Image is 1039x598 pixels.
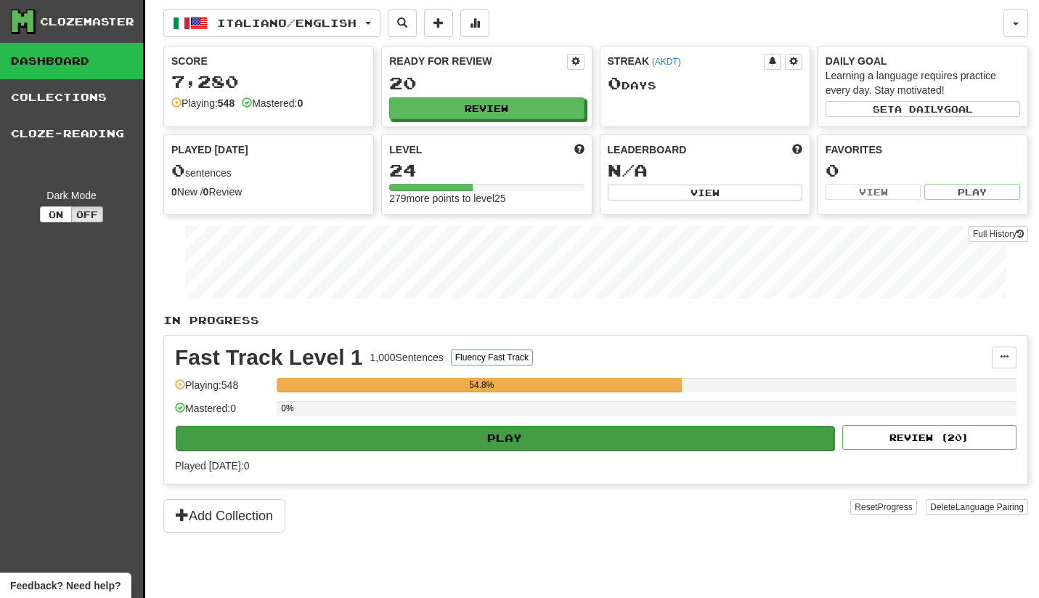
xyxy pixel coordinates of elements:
span: N/A [608,160,648,180]
div: Ready for Review [389,54,566,68]
div: sentences [171,161,366,180]
div: Learning a language requires practice every day. Stay motivated! [826,68,1020,97]
div: 0 [826,161,1020,179]
button: View [826,184,921,200]
button: View [608,185,802,201]
div: Day s [608,74,802,93]
span: Played [DATE]: 0 [175,460,249,472]
span: a daily [895,104,944,114]
span: Language Pairing [956,502,1024,512]
button: Seta dailygoal [826,101,1020,117]
button: Review [389,97,584,119]
div: 7,280 [171,73,366,91]
strong: 0 [203,186,209,198]
button: ResetProgress [850,499,916,515]
button: Fluency Fast Track [451,349,533,365]
span: Score more points to level up [574,142,584,157]
div: Favorites [826,142,1020,157]
button: DeleteLanguage Pairing [926,499,1028,515]
button: More stats [460,9,489,37]
strong: 0 [297,97,303,109]
button: Off [71,206,103,222]
a: (AKDT) [652,57,681,67]
button: Review (20) [842,425,1016,450]
button: Add Collection [163,499,285,533]
button: Play [924,184,1020,200]
span: Progress [878,502,913,512]
div: 279 more points to level 25 [389,191,584,206]
div: New / Review [171,185,366,199]
div: Playing: 548 [175,378,269,402]
div: Daily Goal [826,54,1020,68]
strong: 0 [171,186,177,198]
button: On [40,206,72,222]
span: Leaderboard [608,142,687,157]
div: 1,000 Sentences [370,350,444,365]
div: Dark Mode [11,188,132,203]
span: 0 [171,160,185,180]
div: Mastered: 0 [175,401,269,425]
div: 24 [389,161,584,179]
span: Played [DATE] [171,142,248,157]
button: Italiano/English [163,9,380,37]
button: Search sentences [388,9,417,37]
button: Add sentence to collection [424,9,453,37]
div: Score [171,54,366,68]
div: Mastered: [242,96,303,110]
span: 0 [608,73,622,93]
div: 20 [389,74,584,92]
div: Streak [608,54,764,68]
div: Clozemaster [40,15,134,29]
span: Level [389,142,422,157]
button: Play [176,426,834,450]
div: Fast Track Level 1 [175,347,363,368]
strong: 548 [218,97,235,109]
span: Open feedback widget [10,578,121,593]
div: Playing: [171,96,235,110]
p: In Progress [163,313,1028,328]
span: Italiano / English [217,17,356,29]
div: 54.8% [281,378,682,392]
a: Full History [969,226,1028,242]
span: This week in points, UTC [792,142,802,157]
